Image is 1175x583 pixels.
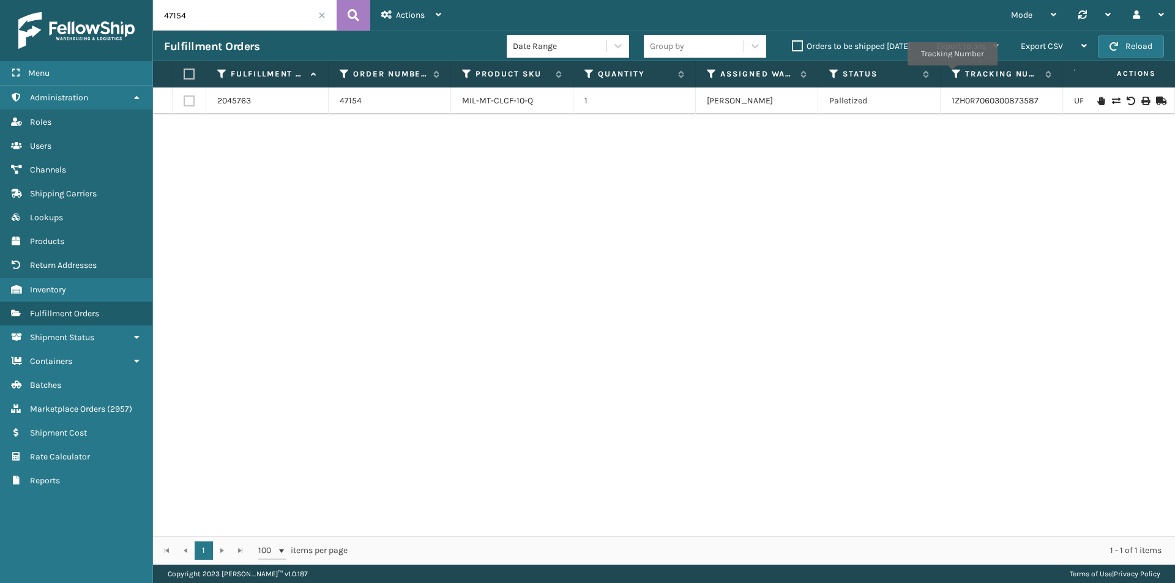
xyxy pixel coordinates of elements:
[30,141,51,151] span: Users
[30,428,87,438] span: Shipment Cost
[1070,570,1112,578] a: Terms of Use
[30,188,97,199] span: Shipping Carriers
[1114,570,1160,578] a: Privacy Policy
[30,404,105,414] span: Marketplace Orders
[396,10,425,20] span: Actions
[231,69,305,80] label: Fulfillment Order Id
[217,95,251,107] a: 2045763
[195,541,213,560] a: 1
[1021,41,1063,51] span: Export CSV
[696,87,818,114] td: [PERSON_NAME]
[30,308,99,319] span: Fulfillment Orders
[30,117,51,127] span: Roles
[365,544,1162,557] div: 1 - 1 of 1 items
[30,165,66,175] span: Channels
[30,475,60,486] span: Reports
[30,451,90,462] span: Rate Calculator
[1078,64,1163,84] span: Actions
[30,332,94,343] span: Shipment Status
[650,40,684,53] div: Group by
[965,69,1039,80] label: Tracking Number
[164,39,259,54] h3: Fulfillment Orders
[30,380,61,390] span: Batches
[936,41,986,51] span: Export to .xls
[1097,97,1105,105] i: On Hold
[1011,10,1032,20] span: Mode
[30,236,64,247] span: Products
[1156,97,1163,105] i: Mark as Shipped
[792,41,911,51] label: Orders to be shipped [DATE]
[107,404,132,414] span: ( 2957 )
[30,284,66,295] span: Inventory
[258,541,348,560] span: items per page
[340,95,362,107] a: 47154
[818,87,941,114] td: Palletized
[476,69,550,80] label: Product SKU
[1098,35,1164,58] button: Reload
[168,565,308,583] p: Copyright 2023 [PERSON_NAME]™ v 1.0.187
[258,544,277,557] span: 100
[513,40,608,53] div: Date Range
[1112,97,1119,105] i: Change shipping
[598,69,672,80] label: Quantity
[462,95,533,106] a: MIL-MT-CLCF-10-Q
[1070,565,1160,583] div: |
[952,95,1039,106] a: 1ZH0R7060300873587
[353,69,427,80] label: Order Number
[843,69,917,80] label: Status
[720,69,794,80] label: Assigned Warehouse
[30,356,72,366] span: Containers
[30,92,88,103] span: Administration
[28,68,50,78] span: Menu
[18,12,135,49] img: logo
[1127,97,1134,105] i: Void Label
[30,260,97,270] span: Return Addresses
[30,212,63,223] span: Lookups
[573,87,696,114] td: 1
[1141,97,1149,105] i: Print Label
